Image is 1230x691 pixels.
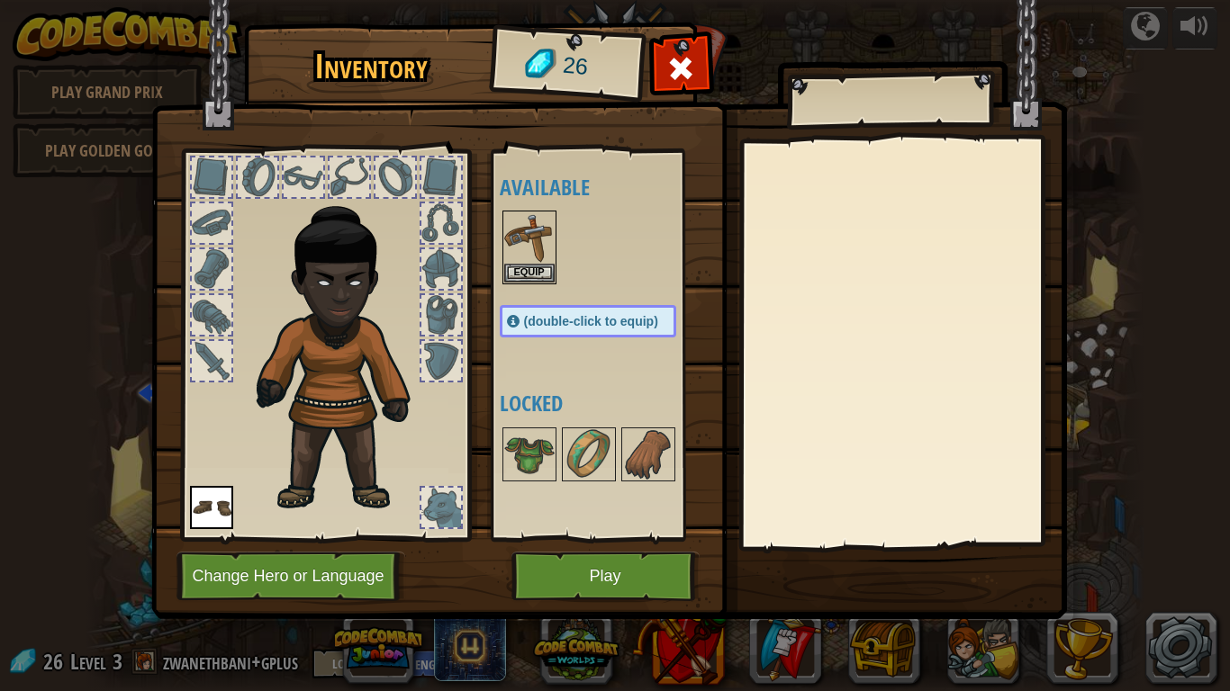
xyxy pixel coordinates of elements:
[564,429,614,480] img: portrait.png
[176,552,405,601] button: Change Hero or Language
[500,391,712,415] h4: Locked
[524,314,658,328] span: (double-click to equip)
[504,264,555,283] button: Equip
[500,175,712,199] h4: Available
[561,49,589,84] span: 26
[504,212,555,263] img: portrait.png
[249,184,442,515] img: champion_hair.png
[623,429,674,480] img: portrait.png
[511,552,700,601] button: Play
[257,48,486,85] h1: Inventory
[504,429,555,480] img: portrait.png
[190,486,233,529] img: portrait.png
